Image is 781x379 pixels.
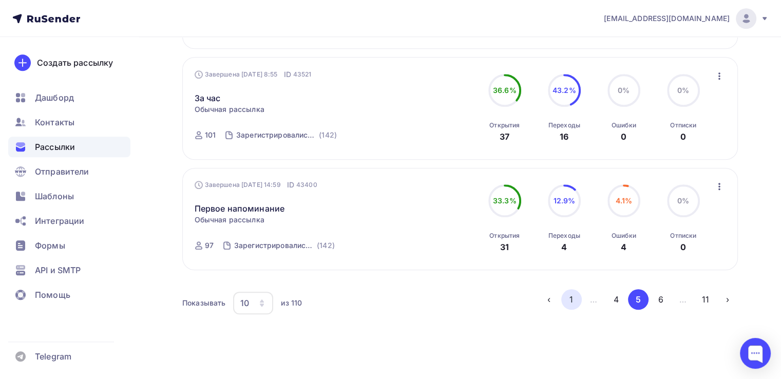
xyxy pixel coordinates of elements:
a: Формы [8,235,130,256]
button: 10 [233,291,274,315]
span: 33.3% [493,196,517,205]
a: За час [195,92,221,104]
a: Шаблоны [8,186,130,206]
div: 10 [240,297,249,309]
div: 97 [205,240,214,251]
span: Формы [35,239,65,252]
div: Завершена [DATE] 14:59 [195,180,317,190]
div: 31 [500,241,509,253]
span: ID [287,180,294,190]
span: Интеграции [35,215,84,227]
a: Контакты [8,112,130,132]
span: 43400 [296,180,317,190]
span: [EMAIL_ADDRESS][DOMAIN_NAME] [604,13,730,24]
span: API и SMTP [35,264,81,276]
span: Помощь [35,289,70,301]
button: Go to page 5 [628,289,649,310]
button: Go to page 1 [561,289,582,310]
div: Отписки [670,232,696,240]
span: Обычная рассылка [195,104,264,115]
a: Первое напоминание [195,202,285,215]
div: Создать рассылку [37,56,113,69]
div: (142) [319,130,337,140]
span: 0% [677,196,689,205]
div: Ошибки [612,232,636,240]
div: Переходы [548,121,580,129]
a: Зарегистрировались на вебинар (142) [233,237,336,254]
div: Переходы [548,232,580,240]
span: 43521 [293,69,312,80]
div: Зарегистрировались на вебинар [236,130,317,140]
div: (142) [317,240,335,251]
span: Telegram [35,350,71,363]
div: 16 [560,130,568,143]
span: Обычная рассылка [195,215,264,225]
a: Рассылки [8,137,130,157]
button: Go to page 11 [695,289,716,310]
span: 36.6% [493,86,517,94]
div: Зарегистрировались на вебинар [234,240,315,251]
span: Контакты [35,116,74,128]
button: Go to previous page [539,289,559,310]
ul: Pagination [539,289,738,310]
div: Открытия [489,121,520,129]
div: Завершена [DATE] 8:55 [195,69,312,80]
a: Дашборд [8,87,130,108]
button: Go to page 6 [651,289,671,310]
div: 37 [500,130,509,143]
span: Шаблоны [35,190,74,202]
span: Рассылки [35,141,75,153]
span: 4.1% [615,196,632,205]
span: 0% [618,86,630,94]
a: Зарегистрировались на вебинар (142) [235,127,338,143]
a: Отправители [8,161,130,182]
span: 12.9% [553,196,575,205]
div: 4 [561,241,567,253]
span: Отправители [35,165,89,178]
div: 0 [680,130,686,143]
div: Показывать [182,298,225,308]
span: ID [283,69,291,80]
div: Отписки [670,121,696,129]
div: 101 [205,130,216,140]
span: Дашборд [35,91,74,104]
div: 0 [621,130,626,143]
button: Go to page 4 [606,289,626,310]
button: Go to next page [717,289,738,310]
a: [EMAIL_ADDRESS][DOMAIN_NAME] [604,8,769,29]
div: 0 [680,241,686,253]
div: из 110 [281,298,302,308]
div: Открытия [489,232,520,240]
span: 0% [677,86,689,94]
div: Ошибки [612,121,636,129]
span: 43.2% [553,86,576,94]
div: 4 [621,241,626,253]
